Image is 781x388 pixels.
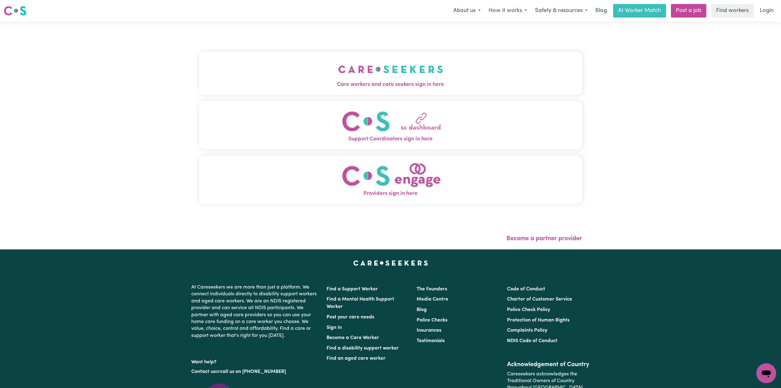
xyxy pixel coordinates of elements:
a: Login [756,4,777,18]
a: AI Worker Match [613,4,666,18]
a: Testimonials [417,338,445,343]
a: Sign In [327,325,342,330]
p: or [191,366,319,378]
button: How it works [485,4,531,17]
a: NDIS Code of Conduct [507,338,557,343]
a: Find an aged care worker [327,356,386,361]
a: Police Checks [417,318,447,323]
a: call us on [PHONE_NUMBER] [220,369,286,374]
iframe: Button to launch messaging window [756,363,776,383]
a: Blog [417,307,427,312]
a: Code of Conduct [507,287,545,292]
a: Find a Mental Health Support Worker [327,297,394,309]
a: Post your care needs [327,315,374,320]
button: Providers sign in here [199,156,582,204]
span: Providers sign in here [199,190,582,198]
span: Care workers and care seekers sign in here [199,81,582,89]
button: Support Coordinators sign in here [199,101,582,149]
a: Careseekers home page [353,261,428,265]
p: Want help? [191,356,319,366]
a: Find a Support Worker [327,287,378,292]
span: Support Coordinators sign in here [199,135,582,143]
a: Find workers [711,4,754,18]
a: Become a Care Worker [327,335,379,340]
a: Complaints Policy [507,328,547,333]
a: Blog [592,4,611,18]
button: About us [449,4,485,17]
a: Charter of Customer Service [507,297,572,302]
p: At Careseekers we are more than just a platform. We connect individuals directly to disability su... [191,281,319,342]
a: The Founders [417,287,447,292]
a: Post a job [671,4,706,18]
a: Police Check Policy [507,307,550,312]
a: Insurances [417,328,441,333]
a: Find a disability support worker [327,346,399,351]
a: Contact us [191,369,216,374]
img: Careseekers logo [4,5,26,16]
button: Care workers and care seekers sign in here [199,52,582,95]
h2: Acknowledgement of Country [507,361,590,368]
a: Careseekers logo [4,4,26,18]
a: Protection of Human Rights [507,318,569,323]
a: Become a partner provider [506,236,582,242]
a: Media Centre [417,297,448,302]
button: Safety & resources [531,4,592,17]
